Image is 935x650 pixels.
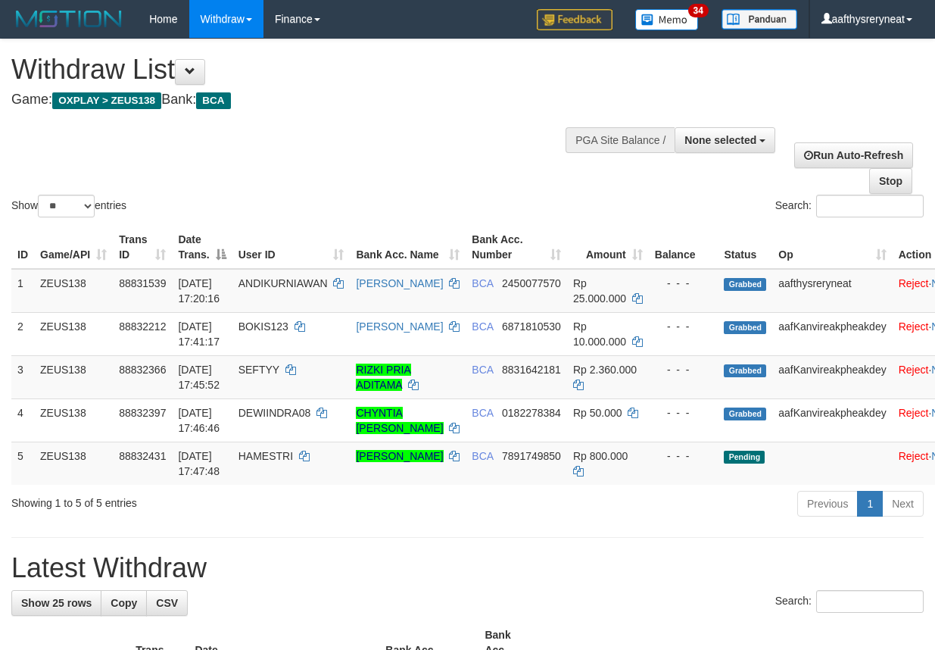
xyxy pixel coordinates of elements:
img: Button%20Memo.svg [635,9,699,30]
td: 1 [11,269,34,313]
th: Amount: activate to sort column ascending [567,226,649,269]
span: Rp 2.360.000 [573,364,637,376]
a: Previous [797,491,858,517]
span: Grabbed [724,408,766,420]
td: 3 [11,355,34,398]
td: ZEUS138 [34,269,113,313]
td: 2 [11,312,34,355]
select: Showentries [38,195,95,217]
td: ZEUS138 [34,355,113,398]
a: RIZKI PRIA ADITAMA [356,364,410,391]
span: [DATE] 17:41:17 [178,320,220,348]
th: ID [11,226,34,269]
span: Copy 6871810530 to clipboard [502,320,561,333]
input: Search: [816,195,924,217]
td: 5 [11,442,34,485]
td: 4 [11,398,34,442]
h4: Game: Bank: [11,92,608,108]
td: aafKanvireakpheakdey [772,355,892,398]
span: Copy [111,597,137,609]
td: aafKanvireakpheakdey [772,398,892,442]
img: MOTION_logo.png [11,8,126,30]
div: Showing 1 to 5 of 5 entries [11,489,379,511]
a: [PERSON_NAME] [356,450,443,462]
th: User ID: activate to sort column ascending [232,226,351,269]
td: aafthysreryneat [772,269,892,313]
span: BCA [472,407,493,419]
span: Grabbed [724,278,766,291]
a: Reject [899,450,929,462]
th: Game/API: activate to sort column ascending [34,226,113,269]
label: Search: [775,195,924,217]
span: Rp 10.000.000 [573,320,626,348]
span: 34 [688,4,709,17]
a: 1 [857,491,883,517]
span: [DATE] 17:47:48 [178,450,220,477]
span: OXPLAY > ZEUS138 [52,92,161,109]
th: Bank Acc. Name: activate to sort column ascending [350,226,466,269]
td: aafKanvireakpheakdey [772,312,892,355]
span: CSV [156,597,178,609]
span: DEWIINDRA08 [238,407,311,419]
a: Copy [101,590,147,616]
a: Reject [899,320,929,333]
span: 88832431 [119,450,166,462]
th: Op: activate to sort column ascending [772,226,892,269]
div: - - - [655,405,712,420]
h1: Latest Withdraw [11,553,924,583]
a: Run Auto-Refresh [794,142,913,168]
span: Rp 25.000.000 [573,277,626,305]
td: ZEUS138 [34,312,113,355]
a: Show 25 rows [11,590,101,616]
span: Rp 50.000 [573,407,622,419]
span: 88832212 [119,320,166,333]
a: CSV [146,590,188,616]
a: Stop [869,168,912,194]
span: Show 25 rows [21,597,92,609]
span: BOKIS123 [238,320,288,333]
span: Copy 8831642181 to clipboard [502,364,561,376]
span: SEFTYY [238,364,279,376]
span: Rp 800.000 [573,450,628,462]
input: Search: [816,590,924,613]
span: Grabbed [724,364,766,377]
a: [PERSON_NAME] [356,277,443,289]
div: - - - [655,448,712,464]
div: - - - [655,362,712,377]
span: HAMESTRI [238,450,293,462]
a: Reject [899,407,929,419]
a: Next [882,491,924,517]
a: CHYNTIA [PERSON_NAME] [356,407,443,434]
span: BCA [472,320,493,333]
th: Bank Acc. Number: activate to sort column ascending [466,226,567,269]
span: [DATE] 17:20:16 [178,277,220,305]
td: ZEUS138 [34,442,113,485]
div: - - - [655,276,712,291]
div: PGA Site Balance / [566,127,675,153]
span: BCA [196,92,230,109]
span: ANDIKURNIAWAN [238,277,328,289]
a: Reject [899,364,929,376]
a: [PERSON_NAME] [356,320,443,333]
span: 88832397 [119,407,166,419]
span: BCA [472,450,493,462]
span: Pending [724,451,765,464]
img: Feedback.jpg [537,9,612,30]
label: Show entries [11,195,126,217]
button: None selected [675,127,775,153]
th: Trans ID: activate to sort column ascending [113,226,172,269]
img: panduan.png [722,9,797,30]
span: Copy 0182278384 to clipboard [502,407,561,419]
span: Copy 7891749850 to clipboard [502,450,561,462]
th: Balance [649,226,718,269]
th: Date Trans.: activate to sort column descending [172,226,232,269]
span: Copy 2450077570 to clipboard [502,277,561,289]
span: None selected [684,134,756,146]
h1: Withdraw List [11,55,608,85]
span: 88832366 [119,364,166,376]
span: Grabbed [724,321,766,334]
a: Reject [899,277,929,289]
span: BCA [472,277,493,289]
span: [DATE] 17:45:52 [178,364,220,391]
th: Status [718,226,772,269]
